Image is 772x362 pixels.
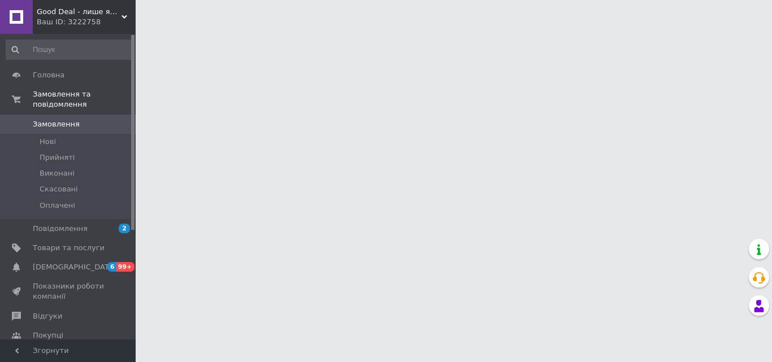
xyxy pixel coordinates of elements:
[37,17,136,27] div: Ваш ID: 3222758
[33,119,80,129] span: Замовлення
[33,89,136,110] span: Замовлення та повідомлення
[37,7,122,17] span: Good Deal - лише якісні товари для Вашого дому
[40,137,56,147] span: Нові
[119,224,130,233] span: 2
[40,152,75,163] span: Прийняті
[6,40,133,60] input: Пошук
[107,262,116,272] span: 6
[33,311,62,321] span: Відгуки
[33,224,88,234] span: Повідомлення
[33,243,105,253] span: Товари та послуги
[40,200,75,211] span: Оплачені
[33,330,63,341] span: Покупці
[40,168,75,178] span: Виконані
[33,262,116,272] span: [DEMOGRAPHIC_DATA]
[33,281,105,302] span: Показники роботи компанії
[40,184,78,194] span: Скасовані
[116,262,135,272] span: 99+
[33,70,64,80] span: Головна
